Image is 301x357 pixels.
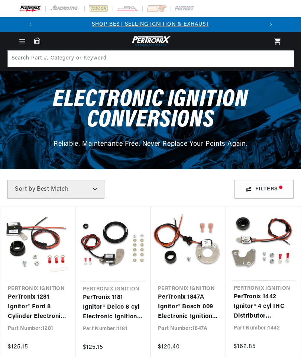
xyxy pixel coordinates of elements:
button: Search Part #, Category or Keyword [277,51,293,67]
a: SHOP BEST SELLING IGNITION & EXHAUST [92,22,209,27]
summary: Menu [14,37,30,45]
a: PerTronix 1442 Ignitor® 4 cyl IHC Distributor Electronic Ignition Conversion Kit [234,292,294,321]
input: Search Part #, Category or Keyword [8,51,294,67]
a: PerTronix 1281 Ignitor® Ford 8 Cylinder Electronic Ignition Conversion Kit [8,293,68,321]
span: Reliable. Maintenance Free. Never Replace Your Points Again. [54,141,247,148]
select: Sort by [7,180,104,199]
a: PerTronix 1181 Ignitor® Delco 8 cyl Electronic Ignition Conversion Kit [83,293,143,322]
div: 1 of 2 [38,20,263,29]
img: Pertronix [130,35,171,47]
div: Filters [234,180,294,199]
span: Electronic Ignition Conversions [53,88,248,132]
a: Garage: 0 item(s) [34,37,40,44]
button: Translation missing: en.sections.announcements.next_announcement [263,17,278,32]
button: Translation missing: en.sections.announcements.previous_announcement [23,17,38,32]
span: Sort by [15,186,35,192]
div: Announcement [38,20,263,29]
a: PerTronix 1847A Ignitor® Bosch 009 Electronic Ignition Conversion Kit [158,293,218,321]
